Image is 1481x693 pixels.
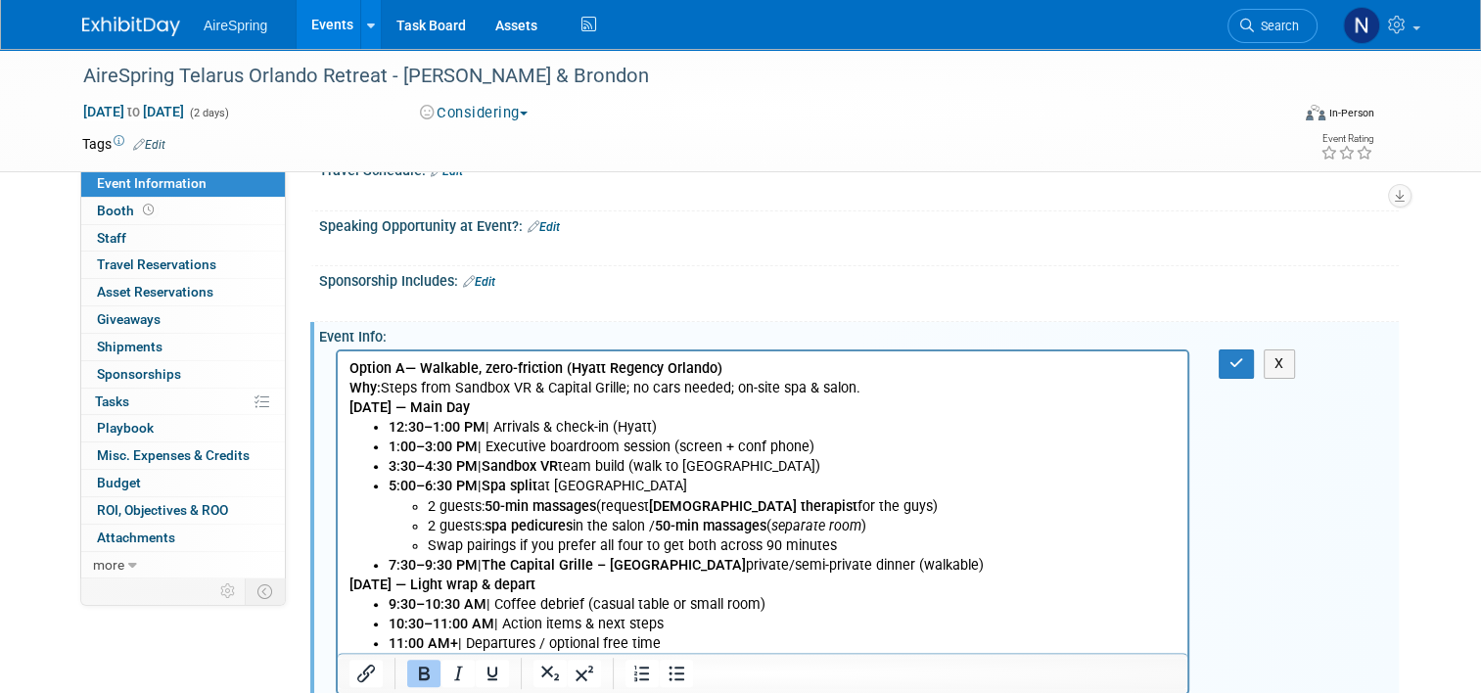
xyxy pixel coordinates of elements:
[311,147,520,163] b: [DEMOGRAPHIC_DATA] therapist
[51,264,157,281] b: 10:30–11:00 AM
[124,104,143,119] span: to
[95,393,129,409] span: Tasks
[97,366,181,382] span: Sponsorships
[528,220,560,234] a: Edit
[463,275,495,289] a: Edit
[97,502,228,518] span: ROI, Objectives & ROO
[81,552,285,578] a: more
[81,525,285,551] a: Attachments
[476,660,509,687] button: Underline
[147,166,235,183] b: spa pedicures
[97,284,213,300] span: Asset Reservations
[81,225,285,252] a: Staff
[51,68,148,84] b: 12:30–1:00 PM
[12,28,43,45] b: Why:
[317,166,429,183] b: 50-min massages
[144,206,408,222] b: The Capital Grille – [GEOGRAPHIC_DATA]
[188,107,229,119] span: (2 days)
[81,361,285,388] a: Sponsorships
[97,230,126,246] span: Staff
[1227,9,1318,43] a: Search
[97,256,216,272] span: Travel Reservations
[12,48,132,65] b: [DATE] — Main Day
[407,660,440,687] button: Bold
[81,389,285,415] a: Tasks
[1306,105,1325,120] img: Format-Inperson.png
[90,185,839,205] li: Swap pairings if you prefer all four to get both across 90 minutes
[93,557,124,573] span: more
[82,17,180,36] img: ExhibitDay
[144,126,200,143] b: Spa split
[413,103,535,123] button: Considering
[204,18,267,33] span: AireSpring
[82,103,185,120] span: [DATE] [DATE]
[660,660,693,687] button: Bullet list
[319,322,1399,346] div: Event Info:
[81,279,285,305] a: Asset Reservations
[51,86,839,106] li: | Executive boardroom session (screen + conf phone)
[81,306,285,333] a: Giveaways
[97,175,207,191] span: Event Information
[434,166,524,183] i: separate room
[90,165,839,185] li: 2 guests: in the salon / ( )
[81,497,285,524] a: ROI, Objectives & ROO
[1328,106,1374,120] div: In-Person
[12,27,839,47] p: Steps from Sandbox VR & Capital Grille; no cars needed; on-site spa & salon.
[51,244,839,263] li: | Coffee debrief (casual table or small room)
[319,266,1399,292] div: Sponsorship Includes:
[1254,19,1299,33] span: Search
[1264,349,1295,378] button: X
[51,284,120,300] b: 11:00 AM+
[68,9,385,25] b: — Walkable, zero-friction (Hyatt Regency Orlando)
[338,351,1187,653] iframe: Rich Text Area
[97,475,141,490] span: Budget
[81,170,285,197] a: Event Information
[76,59,1265,94] div: AireSpring Telarus Orlando Retreat - [PERSON_NAME] & Brondon
[97,447,250,463] span: Misc. Expenses & Credits
[625,660,659,687] button: Numbered list
[97,311,161,327] span: Giveaways
[11,8,840,302] body: Rich Text Area. Press ALT-0 for help.
[51,106,839,125] li: | team build (walk to [GEOGRAPHIC_DATA])
[319,211,1399,237] div: Speaking Opportunity at Event?:
[51,67,839,86] li: | Arrivals & check-in (Hyatt)
[51,283,839,302] li: | Departures / optional free time
[51,245,149,261] b: 9:30–10:30 AM
[51,263,839,283] li: | Action items & next steps
[12,225,198,242] b: [DATE] — Light wrap & depart
[51,107,140,123] b: 3:30–4:30 PM
[81,334,285,360] a: Shipments
[82,134,165,154] td: Tags
[139,203,158,217] span: Booth not reserved yet
[97,530,175,545] span: Attachments
[533,660,567,687] button: Subscript
[51,87,140,104] b: 1:00–3:00 PM
[568,660,601,687] button: Superscript
[133,138,165,152] a: Edit
[12,9,68,25] b: Option A
[81,442,285,469] a: Misc. Expenses & Credits
[51,205,839,224] li: | private/semi-private dinner (walkable)
[144,107,220,123] b: Sandbox VR
[1343,7,1380,44] img: Natalie Pyron
[81,198,285,224] a: Booth
[441,660,475,687] button: Italic
[97,420,154,436] span: Playbook
[81,470,285,496] a: Budget
[97,339,162,354] span: Shipments
[51,125,839,204] li: | at [GEOGRAPHIC_DATA]
[246,578,286,604] td: Toggle Event Tabs
[211,578,246,604] td: Personalize Event Tab Strip
[51,206,140,222] b: 7:30–9:30 PM
[1320,134,1373,144] div: Event Rating
[90,146,839,165] li: 2 guests: (request for the guys)
[51,126,140,143] b: 5:00–6:30 PM
[81,252,285,278] a: Travel Reservations
[1183,102,1374,131] div: Event Format
[81,415,285,441] a: Playbook
[97,203,158,218] span: Booth
[147,147,258,163] b: 50-min massages
[349,660,383,687] button: Insert/edit link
